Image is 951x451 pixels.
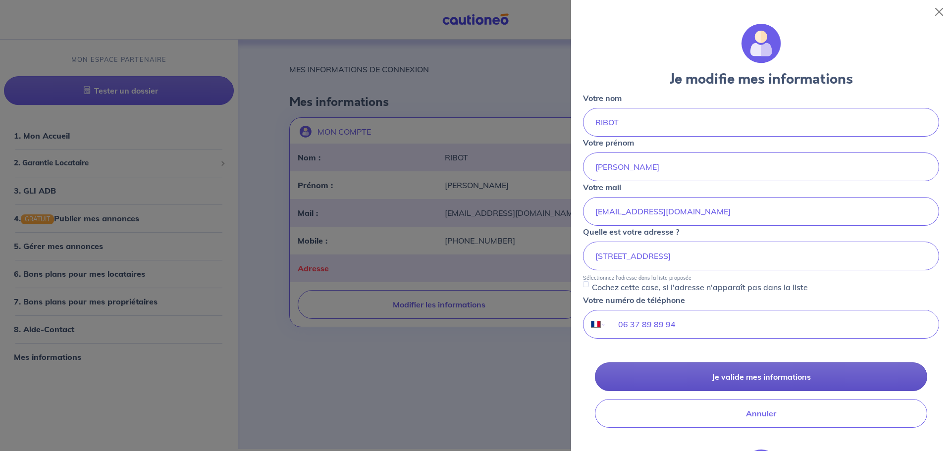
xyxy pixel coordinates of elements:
input: 06 34 34 34 34 [606,310,939,338]
p: Votre nom [583,92,622,104]
button: Close [931,4,947,20]
p: Votre prénom [583,137,634,149]
input: 11 rue de la liberté 75000 Paris [583,242,939,270]
button: Annuler [595,399,927,428]
input: John [583,152,939,181]
h3: Je modifie mes informations [583,71,939,88]
input: Doe [583,108,939,137]
p: Votre mail [583,181,621,193]
img: illu_account.svg [741,24,781,63]
p: Sélectionnez l'adresse dans la liste proposée [583,274,691,281]
button: Je valide mes informations [595,362,927,391]
input: mail@mail.com [583,197,939,226]
p: Cochez cette case, si l'adresse n'apparaît pas dans la liste [592,281,808,293]
p: Votre numéro de téléphone [583,294,685,306]
p: Quelle est votre adresse ? [583,226,679,238]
